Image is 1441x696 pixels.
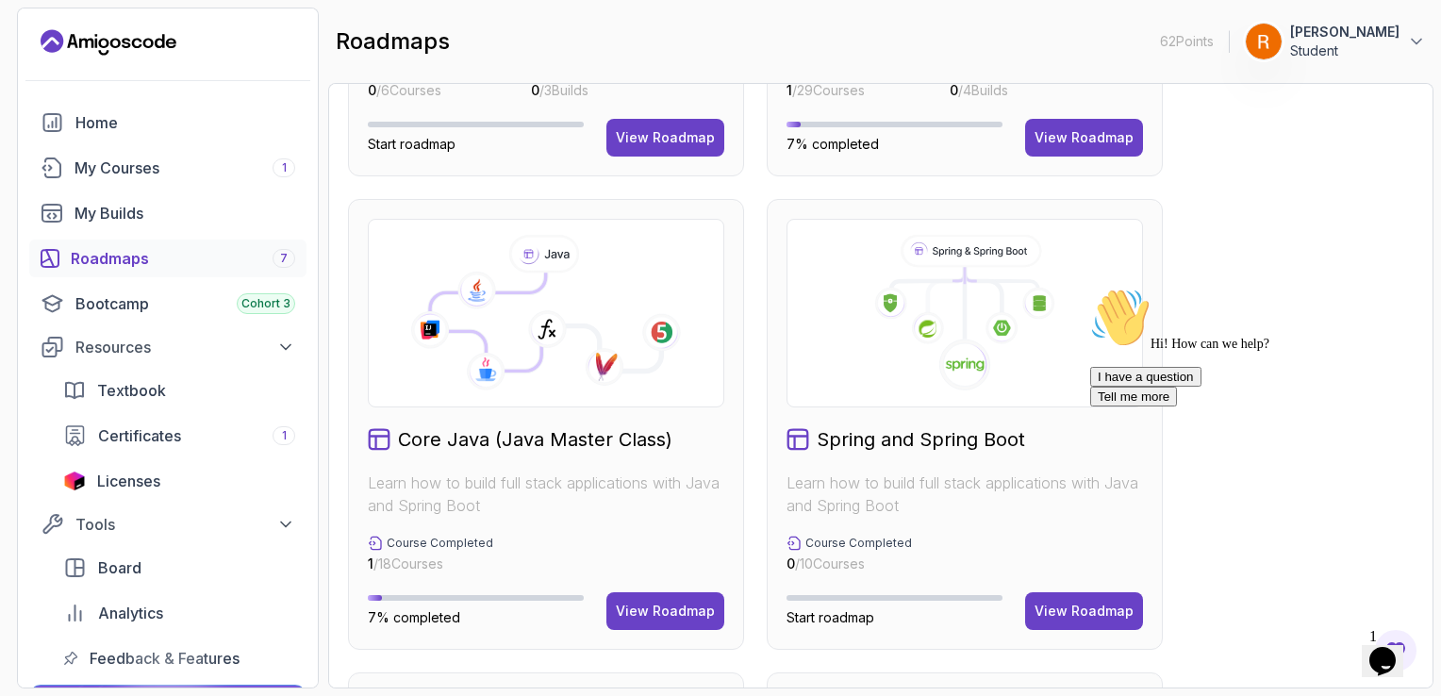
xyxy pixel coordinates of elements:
button: View Roadmap [606,119,724,157]
span: 7% completed [368,609,460,625]
span: 0 [531,82,539,98]
button: View Roadmap [1025,119,1143,157]
p: [PERSON_NAME] [1290,23,1400,41]
iframe: chat widget [1083,280,1422,611]
div: View Roadmap [1035,602,1134,621]
p: Learn how to build full stack applications with Java and Spring Boot [787,472,1143,517]
span: Licenses [97,470,160,492]
span: Cohort 3 [241,296,290,311]
div: 👋Hi! How can we help?I have a questionTell me more [8,8,347,126]
span: Start roadmap [787,609,874,625]
div: View Roadmap [616,128,715,147]
span: Hi! How can we help? [8,57,187,71]
span: Analytics [98,602,163,624]
span: 1 [368,555,373,572]
div: Bootcamp [75,292,295,315]
span: 0 [787,555,795,572]
span: 1 [282,428,287,443]
p: / 6 Courses [368,81,493,100]
a: licenses [52,462,306,500]
a: certificates [52,417,306,455]
p: / 4 Builds [950,81,1068,100]
p: / 29 Courses [787,81,912,100]
a: courses [29,149,306,187]
div: Home [75,111,295,134]
p: Course Completed [387,536,493,551]
button: user profile image[PERSON_NAME]Student [1245,23,1426,60]
h2: Spring and Spring Boot [817,426,1025,453]
p: Student [1290,41,1400,60]
img: jetbrains icon [63,472,86,490]
h2: Core Java (Java Master Class) [398,426,672,453]
p: / 3 Builds [531,81,650,100]
button: View Roadmap [606,592,724,630]
div: My Builds [75,202,295,224]
a: board [52,549,306,587]
div: Resources [75,336,295,358]
p: 62 Points [1160,32,1214,51]
button: View Roadmap [1025,592,1143,630]
a: roadmaps [29,240,306,277]
span: 7% completed [787,136,879,152]
span: 1 [787,82,792,98]
div: Roadmaps [71,247,295,270]
a: home [29,104,306,141]
a: bootcamp [29,285,306,323]
a: feedback [52,639,306,677]
img: :wave: [8,8,68,68]
a: builds [29,194,306,232]
a: analytics [52,594,306,632]
span: Textbook [97,379,166,402]
img: user profile image [1246,24,1282,59]
span: Start roadmap [368,136,455,152]
div: View Roadmap [1035,128,1134,147]
span: 1 [282,160,287,175]
button: Tools [29,507,306,541]
span: 7 [280,251,288,266]
span: Certificates [98,424,181,447]
div: Tools [75,513,295,536]
p: Learn how to build full stack applications with Java and Spring Boot [368,472,724,517]
span: 0 [950,82,958,98]
button: Resources [29,330,306,364]
div: My Courses [75,157,295,179]
a: Landing page [41,27,176,58]
button: I have a question [8,87,119,107]
span: 0 [368,82,376,98]
a: textbook [52,372,306,409]
span: Board [98,556,141,579]
iframe: chat widget [1362,621,1422,677]
button: Tell me more [8,107,94,126]
h2: roadmaps [336,26,450,57]
span: Feedback & Features [90,647,240,670]
p: / 18 Courses [368,555,493,573]
div: View Roadmap [616,602,715,621]
p: Course Completed [805,536,912,551]
p: / 10 Courses [787,555,912,573]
